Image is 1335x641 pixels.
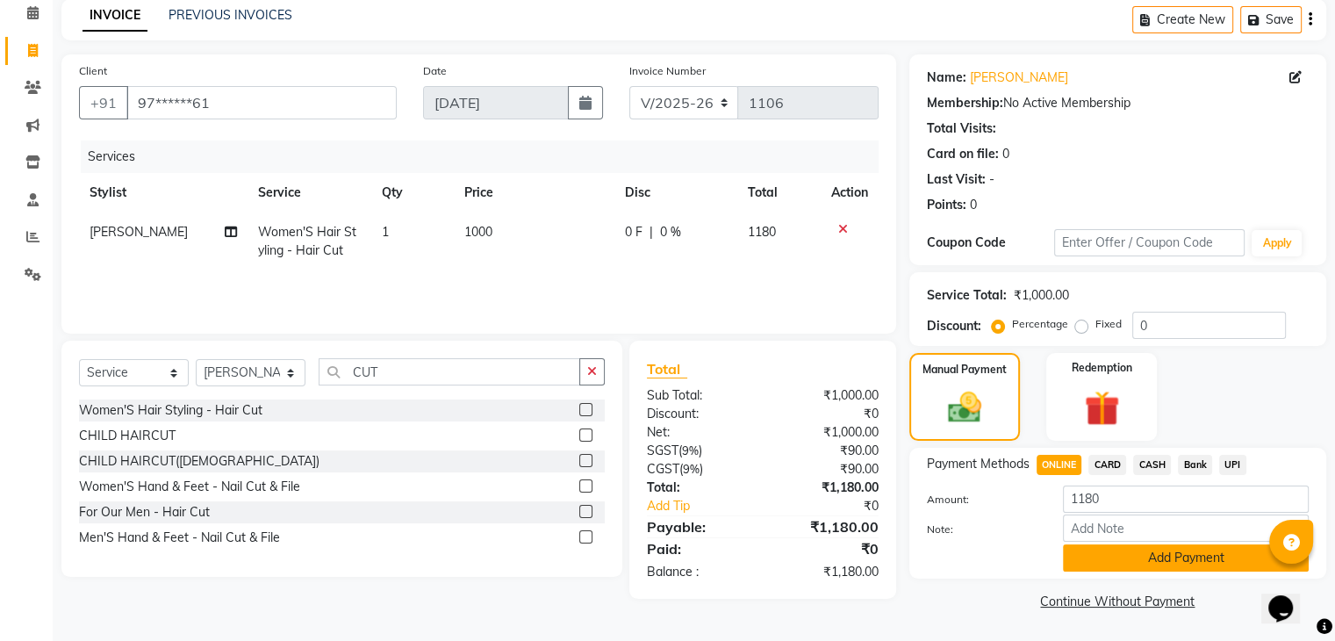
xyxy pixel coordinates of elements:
[650,223,653,241] span: |
[1252,230,1302,256] button: Apply
[927,317,981,335] div: Discount:
[763,460,892,479] div: ₹90.00
[927,234,1054,252] div: Coupon Code
[1063,515,1309,542] input: Add Note
[927,68,966,87] div: Name:
[371,173,454,212] th: Qty
[634,538,763,559] div: Paid:
[927,145,999,163] div: Card on file:
[79,452,319,471] div: CHILD HAIRCUT([DEMOGRAPHIC_DATA])
[319,358,580,385] input: Search or Scan
[927,196,966,214] div: Points:
[1088,455,1126,475] span: CARD
[1133,455,1171,475] span: CASH
[683,462,700,476] span: 9%
[79,401,262,420] div: Women'S Hair Styling - Hair Cut
[79,86,128,119] button: +91
[763,386,892,405] div: ₹1,000.00
[79,173,248,212] th: Stylist
[81,140,892,173] div: Services
[763,423,892,442] div: ₹1,000.00
[634,479,763,497] div: Total:
[763,479,892,497] div: ₹1,180.00
[763,442,892,460] div: ₹90.00
[660,223,681,241] span: 0 %
[634,423,763,442] div: Net:
[629,63,706,79] label: Invoice Number
[989,170,994,189] div: -
[763,538,892,559] div: ₹0
[634,386,763,405] div: Sub Total:
[90,224,188,240] span: [PERSON_NAME]
[1219,455,1246,475] span: UPI
[1178,455,1212,475] span: Bank
[937,388,992,427] img: _cash.svg
[927,94,1003,112] div: Membership:
[79,427,176,445] div: CHILD HAIRCUT
[1063,486,1309,513] input: Amount
[763,516,892,537] div: ₹1,180.00
[1014,286,1069,305] div: ₹1,000.00
[784,497,891,515] div: ₹0
[625,223,642,241] span: 0 F
[614,173,737,212] th: Disc
[423,63,447,79] label: Date
[927,455,1030,473] span: Payment Methods
[748,224,776,240] span: 1180
[126,86,397,119] input: Search by Name/Mobile/Email/Code
[1132,6,1233,33] button: Create New
[382,224,389,240] span: 1
[914,522,1050,537] label: Note:
[1063,544,1309,572] button: Add Payment
[927,94,1309,112] div: No Active Membership
[821,173,879,212] th: Action
[1072,360,1132,376] label: Redemption
[1037,455,1082,475] span: ONLINE
[79,478,300,496] div: Women'S Hand & Feet - Nail Cut & File
[970,196,977,214] div: 0
[682,443,699,457] span: 9%
[1002,145,1009,163] div: 0
[763,405,892,423] div: ₹0
[634,460,763,479] div: ( )
[1095,316,1122,332] label: Fixed
[634,563,763,581] div: Balance :
[634,497,784,515] a: Add Tip
[914,492,1050,508] label: Amount:
[647,360,687,378] span: Total
[1073,386,1130,430] img: _gift.svg
[634,405,763,423] div: Discount:
[79,529,280,547] div: Men'S Hand & Feet - Nail Cut & File
[927,170,986,189] div: Last Visit:
[927,119,996,138] div: Total Visits:
[1261,571,1317,623] iframe: chat widget
[248,173,371,212] th: Service
[913,593,1323,611] a: Continue Without Payment
[763,563,892,581] div: ₹1,180.00
[464,224,492,240] span: 1000
[258,224,356,258] span: Women'S Hair Styling - Hair Cut
[634,442,763,460] div: ( )
[634,516,763,537] div: Payable:
[927,286,1007,305] div: Service Total:
[647,461,679,477] span: CGST
[169,7,292,23] a: PREVIOUS INVOICES
[1012,316,1068,332] label: Percentage
[454,173,614,212] th: Price
[922,362,1007,378] label: Manual Payment
[1240,6,1302,33] button: Save
[79,503,210,522] div: For Our Men - Hair Cut
[1054,229,1245,256] input: Enter Offer / Coupon Code
[970,68,1068,87] a: [PERSON_NAME]
[647,443,678,458] span: SGST
[79,63,107,79] label: Client
[737,173,821,212] th: Total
